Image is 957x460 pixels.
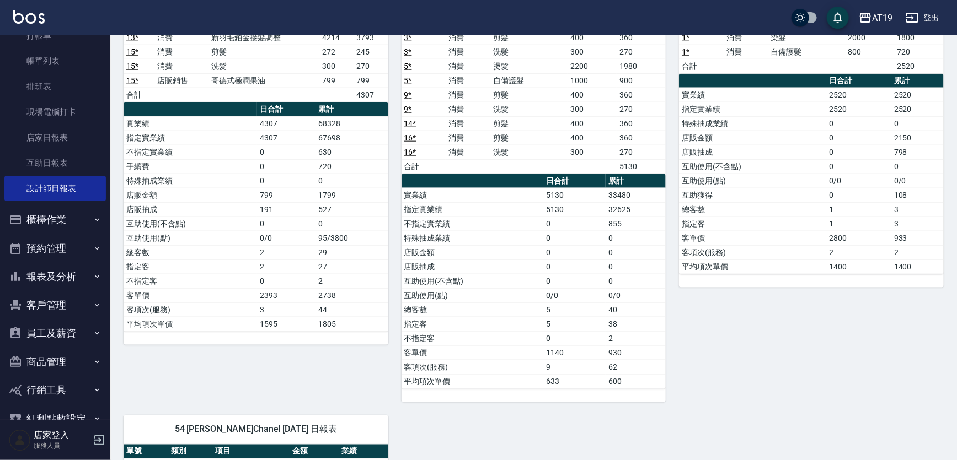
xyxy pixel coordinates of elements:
[316,116,388,131] td: 68328
[316,159,388,174] td: 720
[768,45,846,59] td: 自備護髮
[124,445,168,459] th: 單號
[826,217,891,231] td: 1
[257,274,316,288] td: 0
[4,48,106,74] a: 帳單列表
[490,45,568,59] td: 洗髮
[316,202,388,217] td: 527
[617,131,666,145] td: 360
[4,74,106,99] a: 排班表
[826,188,891,202] td: 0
[446,30,490,45] td: 消費
[208,45,319,59] td: 剪髮
[895,30,944,45] td: 1800
[679,59,724,73] td: 合計
[354,88,388,102] td: 4307
[257,202,316,217] td: 191
[606,288,666,302] td: 0/0
[891,202,944,217] td: 3
[212,445,290,459] th: 項目
[891,245,944,259] td: 2
[446,131,490,145] td: 消費
[826,102,891,116] td: 2520
[826,259,891,274] td: 1400
[679,88,826,102] td: 實業績
[490,102,568,116] td: 洗髮
[768,30,846,45] td: 染髮
[891,88,944,102] td: 2520
[124,116,257,131] td: 實業績
[402,231,543,245] td: 特殊抽成業績
[606,345,666,360] td: 930
[606,202,666,217] td: 32625
[402,259,543,274] td: 店販抽成
[257,116,316,131] td: 4307
[846,30,895,45] td: 2000
[679,259,826,274] td: 平均項次單價
[154,45,208,59] td: 消費
[208,30,319,45] td: 新羽毛鉑金接髮調整
[543,317,606,331] td: 5
[257,245,316,259] td: 2
[446,145,490,159] td: 消費
[891,259,944,274] td: 1400
[891,74,944,88] th: 累計
[319,30,354,45] td: 4214
[826,159,891,174] td: 0
[568,145,617,159] td: 300
[891,116,944,131] td: 0
[679,131,826,145] td: 店販金額
[891,145,944,159] td: 798
[290,445,339,459] th: 金額
[617,59,666,73] td: 1980
[543,245,606,259] td: 0
[257,302,316,317] td: 3
[543,202,606,217] td: 5130
[316,274,388,288] td: 2
[316,317,388,331] td: 1805
[606,174,666,188] th: 累計
[319,45,354,59] td: 272
[446,73,490,88] td: 消費
[257,231,316,245] td: 0/0
[543,274,606,288] td: 0
[826,174,891,188] td: 0/0
[4,205,106,234] button: 櫃檯作業
[446,116,490,131] td: 消費
[490,116,568,131] td: 剪髮
[606,302,666,317] td: 40
[490,131,568,145] td: 剪髮
[568,45,617,59] td: 300
[257,159,316,174] td: 0
[826,116,891,131] td: 0
[124,88,154,102] td: 合計
[891,231,944,245] td: 933
[543,331,606,345] td: 0
[606,188,666,202] td: 33480
[168,445,213,459] th: 類別
[402,245,543,259] td: 店販金額
[543,174,606,188] th: 日合計
[124,188,257,202] td: 店販金額
[124,102,388,332] table: a dense table
[316,188,388,202] td: 1799
[4,262,106,291] button: 報表及分析
[402,159,446,174] td: 合計
[339,445,388,459] th: 業績
[4,319,106,348] button: 員工及薪資
[154,59,208,73] td: 消費
[543,302,606,317] td: 5
[891,131,944,145] td: 2150
[490,59,568,73] td: 燙髮
[402,188,543,202] td: 實業績
[124,274,257,288] td: 不指定客
[606,374,666,388] td: 600
[617,73,666,88] td: 900
[257,217,316,231] td: 0
[354,30,388,45] td: 3793
[319,59,354,73] td: 300
[124,131,257,145] td: 指定實業績
[9,429,31,451] img: Person
[13,10,45,24] img: Logo
[490,73,568,88] td: 自備護髮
